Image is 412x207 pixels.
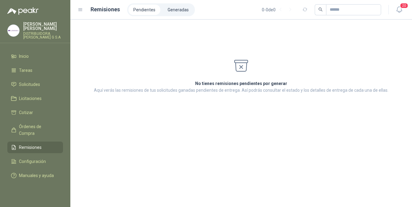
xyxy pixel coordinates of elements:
img: Logo peakr [7,7,39,15]
span: Cotizar [19,109,33,116]
a: Tareas [7,65,63,76]
a: Remisiones [7,142,63,153]
img: Company Logo [8,25,19,36]
a: Inicio [7,50,63,62]
span: Solicitudes [19,81,40,88]
button: 20 [394,4,405,15]
p: DISTRIBUIDORA [PERSON_NAME] G S.A [23,32,63,39]
span: Manuales y ayuda [19,172,54,179]
span: 20 [400,3,408,9]
p: [PERSON_NAME] [PERSON_NAME] [23,22,63,31]
strong: No tienes remisiones pendientes por generar [195,81,287,86]
span: Inicio [19,53,29,60]
a: Configuración [7,156,63,167]
span: Licitaciones [19,95,42,102]
p: Aquí verás las remisiones de tus solicitudes ganadas pendientes de entrega. Así podrás consultar ... [94,87,388,94]
div: 0 - 0 de 0 [262,5,295,15]
h1: Remisiones [91,5,120,14]
a: Generadas [163,5,194,15]
a: Pendientes [128,5,160,15]
a: Manuales y ayuda [7,170,63,181]
a: Solicitudes [7,79,63,90]
span: Configuración [19,158,46,165]
a: Órdenes de Compra [7,121,63,139]
span: Órdenes de Compra [19,123,57,137]
span: search [318,7,323,12]
span: Remisiones [19,144,42,151]
a: Licitaciones [7,93,63,104]
a: Cotizar [7,107,63,118]
span: Tareas [19,67,32,74]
